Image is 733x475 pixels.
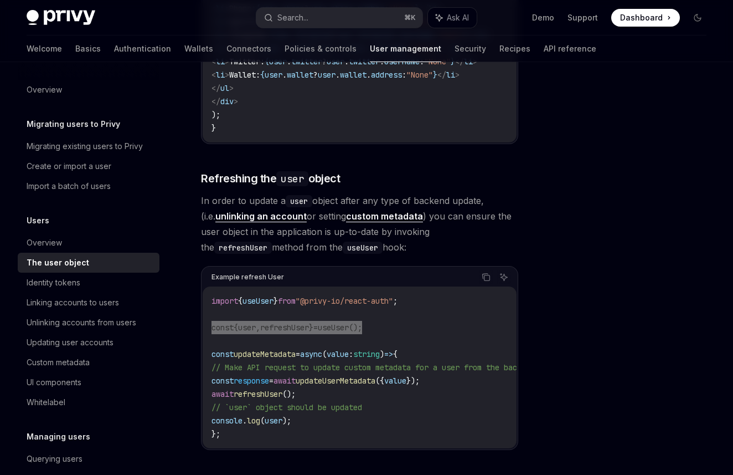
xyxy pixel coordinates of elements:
div: Identity tokens [27,276,80,289]
div: Overview [27,83,62,96]
span: user [265,70,282,80]
span: > [229,83,234,93]
span: useUser [242,296,273,306]
span: { [260,70,265,80]
a: User management [370,35,441,62]
span: useUser [318,323,349,333]
a: Connectors [226,35,271,62]
code: user [286,195,312,207]
a: Recipes [499,35,530,62]
h5: Migrating users to Privy [27,118,120,131]
span: } [433,70,437,80]
span: console [211,416,242,426]
a: Whitelabel [18,392,159,412]
span: // `user` object should be updated [211,402,362,412]
span: li [464,57,473,67]
div: Import a batch of users [27,180,111,193]
span: : [420,57,424,67]
span: = [313,323,318,333]
span: user [327,57,344,67]
span: ) [380,349,384,359]
code: refreshUser [214,242,272,254]
span: ? [322,57,327,67]
span: string [353,349,380,359]
a: Basics [75,35,101,62]
span: wallet [287,70,313,80]
span: Ask AI [447,12,469,23]
span: (); [282,389,296,399]
span: ul [220,83,229,93]
span: refreshUser [234,389,282,399]
span: }; [211,429,220,439]
span: : [349,349,353,359]
span: "@privy-io/react-auth" [296,296,393,306]
a: Identity tokens [18,273,159,293]
span: "None" [406,70,433,80]
span: user [238,323,256,333]
a: Authentication [114,35,171,62]
span: import [211,296,238,306]
div: Migrating existing users to Privy [27,140,143,153]
span: ({ [375,376,384,386]
h5: Managing users [27,430,90,443]
a: Custom metadata [18,353,159,372]
span: ; [393,296,398,306]
div: Unlinking accounts from users [27,316,136,329]
span: } [211,123,216,133]
span: : [402,70,406,80]
a: The user object [18,253,159,273]
span: value [327,349,349,359]
a: API reference [544,35,596,62]
div: Create or import a user [27,160,111,173]
span: { [393,349,398,359]
span: In order to update a object after any type of backend update, (i.e. or setting ) you can ensure t... [201,193,518,255]
span: . [344,57,349,67]
span: ? [313,70,318,80]
span: } [309,323,313,333]
span: twitter [291,57,322,67]
span: await [211,389,234,399]
span: async [300,349,322,359]
span: updateUserMetadata [296,376,375,386]
span: > [473,57,477,67]
button: Ask AI [428,8,477,28]
a: Overview [18,80,159,100]
span: // Make API request to update custom metadata for a user from the backend [211,362,535,372]
span: const [211,323,234,333]
span: const [211,349,234,359]
a: Import a batch of users [18,176,159,196]
a: Updating user accounts [18,333,159,353]
span: ); [211,110,220,120]
span: > [455,70,460,80]
a: Unlinking accounts from users [18,313,159,333]
button: Ask AI [497,270,511,284]
span: Refreshing the object [201,171,340,186]
div: Linking accounts to users [27,296,119,309]
code: useUser [343,242,383,254]
span: { [234,323,238,333]
div: Example refresh User [211,270,284,284]
span: Wallet: [229,70,260,80]
span: refreshUser [260,323,309,333]
div: Search... [277,11,308,24]
span: , [256,323,260,333]
div: Updating user accounts [27,336,113,349]
span: user [265,416,282,426]
div: Overview [27,236,62,249]
span: ⌘ K [404,13,416,22]
span: . [282,70,287,80]
span: > [234,96,238,106]
button: Toggle dark mode [689,9,706,27]
a: UI components [18,372,159,392]
a: Dashboard [611,9,680,27]
span: </ [211,96,220,106]
a: Create or import a user [18,156,159,176]
a: Querying users [18,449,159,469]
span: li [446,70,455,80]
span: twitter [349,57,380,67]
span: . [366,70,371,80]
a: Migrating existing users to Privy [18,136,159,156]
div: Whitelabel [27,396,65,409]
span: = [296,349,300,359]
span: < [211,70,216,80]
